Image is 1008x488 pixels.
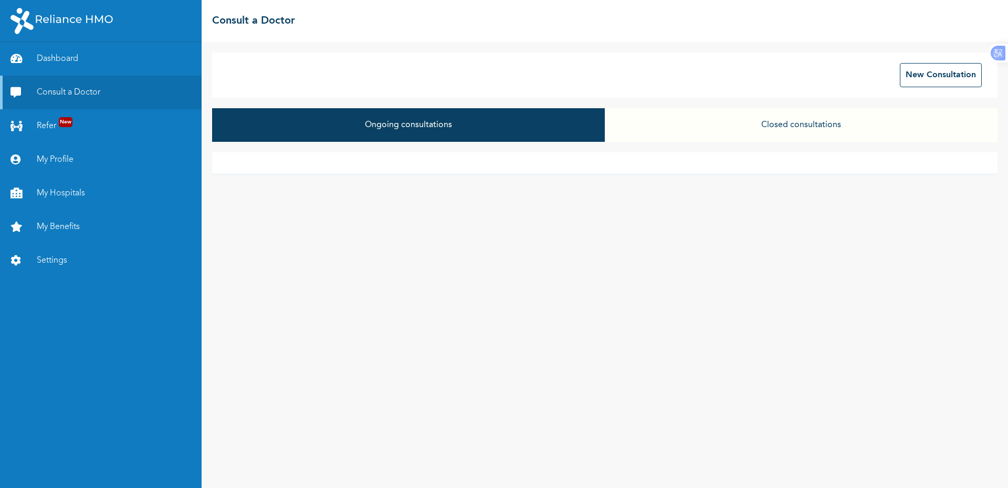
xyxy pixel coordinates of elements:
[605,108,997,142] button: Closed consultations
[212,108,605,142] button: Ongoing consultations
[10,8,113,34] img: RelianceHMO's Logo
[59,117,72,127] span: New
[212,13,295,29] h2: Consult a Doctor
[900,63,982,87] button: New Consultation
